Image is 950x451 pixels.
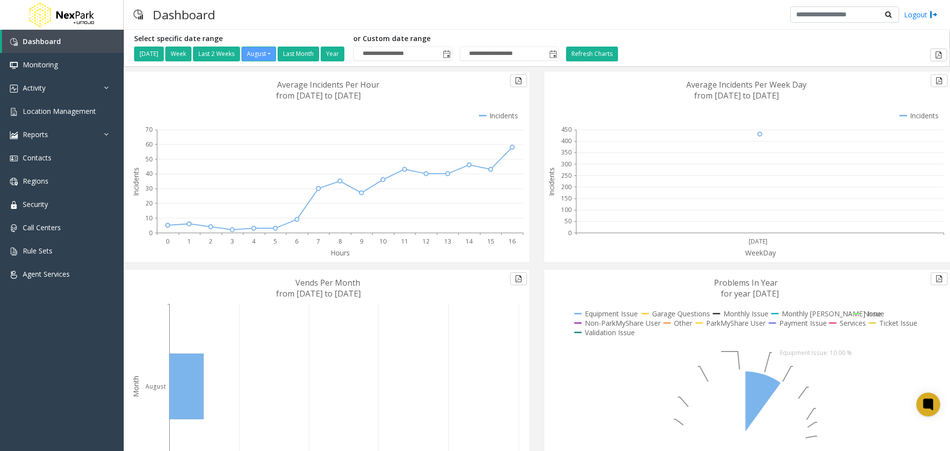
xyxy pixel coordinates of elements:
[317,237,320,246] text: 7
[566,47,618,61] button: Refresh Charts
[231,237,234,246] text: 3
[930,49,947,61] button: Export to pdf
[487,237,494,246] text: 15
[358,178,365,187] text: 27
[321,47,344,61] button: Year
[23,153,51,162] span: Contacts
[904,9,938,20] a: Logout
[441,47,452,61] span: Toggle popup
[10,271,18,279] img: 'icon'
[931,272,948,285] button: Export to pdf
[423,159,429,167] text: 40
[23,176,48,186] span: Regions
[145,382,166,391] text: August
[209,212,213,220] text: 4
[10,108,18,116] img: 'icon'
[295,204,298,213] text: 9
[193,47,240,61] button: Last 2 Weeks
[166,210,169,219] text: 5
[510,74,527,87] button: Export to pdf
[561,205,571,214] text: 100
[336,166,343,175] text: 35
[145,140,152,149] text: 60
[360,237,363,246] text: 9
[295,237,298,246] text: 6
[686,79,807,90] text: Average Incidents Per Week Day
[561,125,571,134] text: 450
[131,167,141,196] text: Incidents
[714,277,778,288] text: Problems In Year
[145,125,152,134] text: 70
[565,217,571,225] text: 50
[23,200,48,209] span: Security
[561,171,571,180] text: 250
[149,229,152,237] text: 0
[145,169,152,178] text: 40
[188,209,191,217] text: 6
[487,154,494,163] text: 43
[568,229,571,237] text: 0
[10,224,18,232] img: 'icon'
[721,288,779,299] text: for year [DATE]
[801,362,875,371] text: Garage Questions: 0.47 %
[353,35,559,43] h5: or Custom date range
[10,178,18,186] img: 'icon'
[930,9,938,20] img: logout
[241,47,276,61] button: August
[745,248,776,257] text: WeekDay
[23,269,70,279] span: Agent Services
[165,47,191,61] button: Week
[295,277,360,288] text: Vends Per Month
[780,349,852,357] text: Equipment Issue: 10.00 %
[23,246,52,255] span: Rule Sets
[276,288,361,299] text: from [DATE] to [DATE]
[274,237,277,246] text: 5
[605,415,667,424] text: Payment Issue: 7.67 %
[145,214,152,222] text: 10
[315,174,322,182] text: 30
[401,154,408,163] text: 43
[10,38,18,46] img: 'icon'
[825,432,912,441] text: Non-ParkMyShare User: 1.63 %
[561,183,571,191] text: 200
[23,223,61,232] span: Call Centers
[276,90,361,101] text: from [DATE] to [DATE]
[466,237,473,246] text: 14
[444,237,451,246] text: 13
[252,237,256,246] text: 4
[166,237,169,246] text: 0
[749,237,767,246] text: [DATE]
[277,79,380,90] text: Average Incidents Per Hour
[825,418,862,427] text: None: 3.72 %
[824,404,932,413] text: Monthly [PERSON_NAME] Issue: 0.23 %
[10,85,18,93] img: 'icon'
[10,201,18,209] img: 'icon'
[10,131,18,139] img: 'icon'
[23,37,61,46] span: Dashboard
[209,237,212,246] text: 2
[145,184,152,193] text: 30
[278,47,319,61] button: Last Month
[2,30,124,53] a: Dashboard
[561,160,571,168] text: 300
[134,35,346,43] h5: Select specific date range
[380,165,386,173] text: 36
[23,106,96,116] span: Location Management
[23,130,48,139] span: Reports
[931,74,948,87] button: Export to pdf
[561,137,571,145] text: 400
[816,383,881,392] text: Monthly Issue: 11.40 %
[10,248,18,255] img: 'icon'
[547,47,558,61] span: Toggle popup
[188,237,191,246] text: 1
[509,237,516,246] text: 16
[10,61,18,69] img: 'icon'
[252,213,255,222] text: 3
[444,159,451,167] text: 40
[338,237,342,246] text: 8
[10,154,18,162] img: 'icon'
[134,47,164,61] button: [DATE]
[694,90,779,101] text: from [DATE] to [DATE]
[509,132,516,141] text: 58
[561,194,571,202] text: 150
